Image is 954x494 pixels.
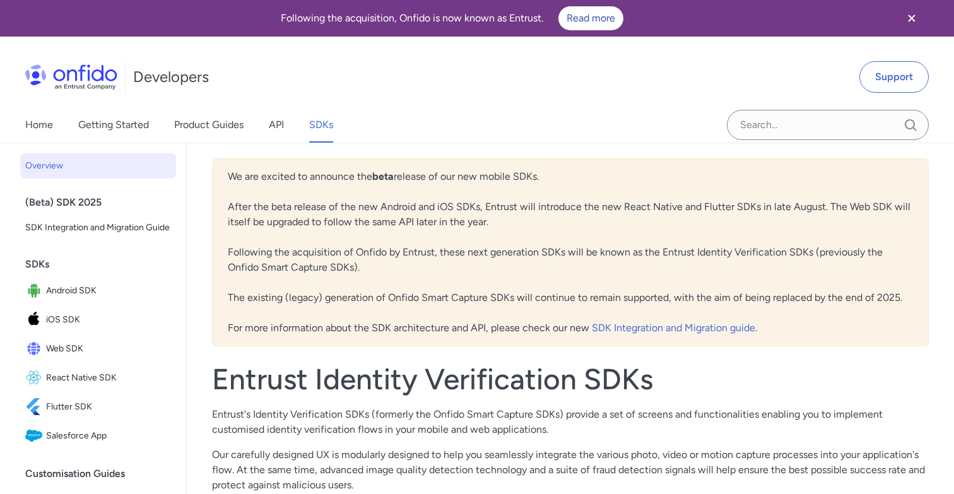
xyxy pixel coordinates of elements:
p: Our carefully designed UX is modularly designed to help you seamlessly integrate the various phot... [212,447,929,493]
img: IconAndroid SDK [25,282,46,300]
svg: Close banner [904,11,919,26]
p: Entrust's Identity Verification SDKs (formerly the Onfido Smart Capture SDKs) provide a set of sc... [212,407,929,437]
a: IconWeb SDKWeb SDK [20,335,176,363]
a: SDKs [309,107,333,143]
img: Onfido Logo [25,64,117,90]
h1: Entrust Identity Verification SDKs [212,362,929,397]
a: Product Guides [174,107,244,143]
div: SDKs [25,252,181,277]
a: Getting Started [78,107,149,143]
a: IconReact Native SDKReact Native SDK [20,364,176,392]
div: Following the acquisition, Onfido is now known as Entrust. [15,6,888,30]
div: Customisation Guides [25,461,181,486]
button: Close banner [888,3,935,34]
img: IconiOS SDK [25,311,46,329]
a: Read more [558,6,623,30]
span: Web SDK [46,340,171,358]
div: (Beta) SDK 2025 [25,190,181,215]
a: IconiOS SDKiOS SDK [20,306,176,334]
img: IconWeb SDK [25,340,46,358]
img: IconFlutter SDK [25,398,46,416]
a: SDK Integration and Migration Guide [20,215,176,240]
span: SDK Integration and Migration Guide [25,220,171,235]
a: IconFlutter SDKFlutter SDK [20,393,176,421]
a: Support [859,61,929,93]
b: beta [372,170,394,182]
img: IconReact Native SDK [25,369,46,387]
a: SDK Integration and Migration guide [592,322,755,334]
span: Flutter SDK [46,398,171,416]
span: iOS SDK [46,311,171,329]
span: React Native SDK [46,369,171,387]
a: API [269,107,284,143]
span: Android SDK [46,282,171,300]
h1: Developers [133,67,209,87]
img: IconSalesforce App [25,427,46,445]
a: Home [25,107,53,143]
a: IconAndroid SDKAndroid SDK [20,277,176,305]
div: We are excited to announce the release of our new mobile SDKs. After the beta release of the new ... [212,158,929,346]
a: IconSalesforce AppSalesforce App [20,422,176,450]
input: Onfido search input field [727,110,929,140]
a: Overview [20,153,176,179]
span: Overview [25,158,171,173]
span: Salesforce App [46,427,171,445]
